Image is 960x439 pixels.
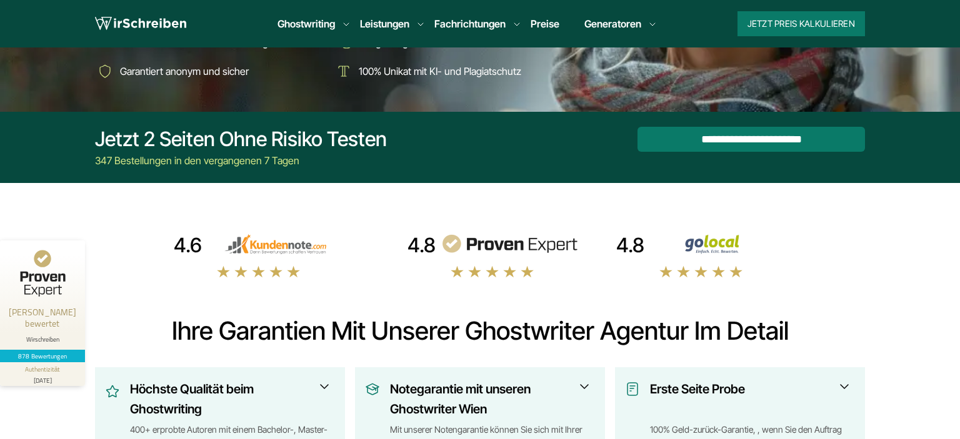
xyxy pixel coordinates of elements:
li: Garantiert anonym und sicher [95,61,325,81]
img: stars [216,265,301,279]
h3: Höchste Qualität beim Ghostwriting [130,379,327,419]
div: Wirschreiben [5,335,80,343]
div: 4.6 [174,233,202,258]
a: Ghostwriting [277,16,335,31]
a: Leistungen [360,16,409,31]
div: 4.8 [616,233,644,258]
img: 100% Unikat mit KI- und Plagiatschutz [334,61,354,81]
img: Garantiert anonym und sicher [95,61,115,81]
img: provenexpert reviews [441,234,578,254]
img: stars [659,265,744,279]
img: stars [450,265,535,279]
h3: Notegarantie mit unseren Ghostwriter Wien [390,379,587,419]
a: Generatoren [584,16,641,31]
img: Höchste Qualität beim Ghostwriting [105,382,120,402]
a: Fachrichtungen [434,16,506,31]
img: Erste Seite Probe [625,382,640,397]
li: 100% Unikat mit KI- und Plagiatschutz [334,61,564,81]
img: logo wirschreiben [95,14,186,33]
img: Notegarantie mit unseren Ghostwriter Wien [365,382,380,397]
div: [DATE] [5,374,80,383]
h2: Ihre Garantien mit unserer Ghostwriter Agentur im Detail [95,316,865,346]
div: Authentizität [25,365,61,374]
img: Wirschreiben Bewertungen [649,234,787,254]
div: Jetzt 2 Seiten ohne Risiko testen [95,127,387,152]
div: 347 Bestellungen in den vergangenen 7 Tagen [95,153,387,168]
div: 4.8 [407,233,436,258]
a: Preise [531,17,559,30]
button: Jetzt Preis kalkulieren [737,11,865,36]
h3: Erste Seite Probe [650,379,847,419]
img: kundennote [207,234,344,254]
